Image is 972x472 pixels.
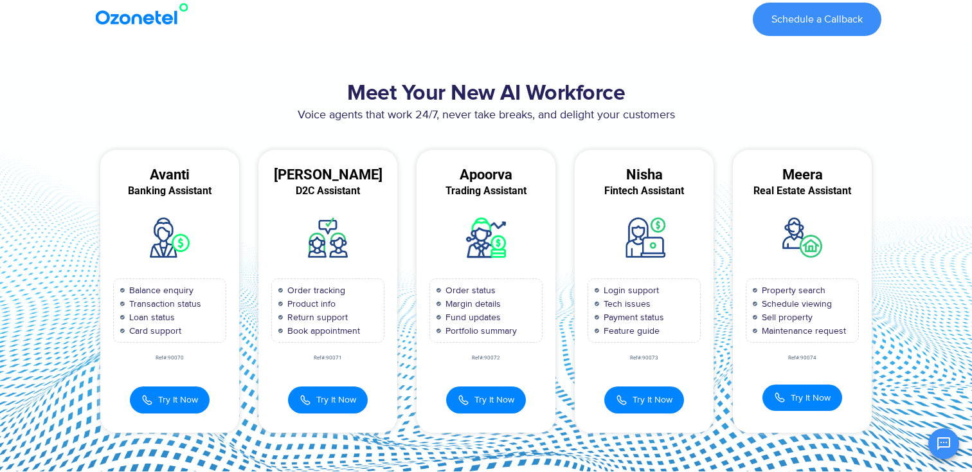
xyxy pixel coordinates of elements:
[759,311,813,324] span: Sell property
[759,284,825,297] span: Property search
[928,428,959,459] button: Open chat
[575,185,714,197] div: Fintech Assistant
[600,284,659,297] span: Login support
[288,386,368,413] button: Try It Now
[258,185,397,197] div: D2C Assistant
[600,297,651,311] span: Tech issues
[575,356,714,361] div: Ref#:90073
[284,297,336,311] span: Product info
[474,393,514,406] span: Try It Now
[284,324,360,338] span: Book appointment
[442,311,501,324] span: Fund updates
[753,3,881,36] a: Schedule a Callback
[258,169,397,181] div: [PERSON_NAME]
[417,356,555,361] div: Ref#:90072
[126,297,201,311] span: Transaction status
[442,324,517,338] span: Portfolio summary
[733,169,872,181] div: Meera
[759,297,832,311] span: Schedule viewing
[158,393,198,406] span: Try It Now
[100,169,239,181] div: Avanti
[126,284,194,297] span: Balance enquiry
[417,169,555,181] div: Apoorva
[771,14,863,24] span: Schedule a Callback
[575,169,714,181] div: Nisha
[284,284,345,297] span: Order tracking
[446,386,526,413] button: Try It Now
[126,311,175,324] span: Loan status
[442,284,496,297] span: Order status
[91,81,881,107] h2: Meet Your New AI Workforce
[100,356,239,361] div: Ref#:90070
[759,324,846,338] span: Maintenance request
[762,385,842,411] button: Try It Now
[600,324,660,338] span: Feature guide
[733,356,872,361] div: Ref#:90074
[791,391,831,404] span: Try It Now
[633,393,672,406] span: Try It Now
[300,393,311,407] img: Call Icon
[733,185,872,197] div: Real Estate Assistant
[100,185,239,197] div: Banking Assistant
[417,185,555,197] div: Trading Assistant
[316,393,356,406] span: Try It Now
[130,386,210,413] button: Try It Now
[604,386,684,413] button: Try It Now
[258,356,397,361] div: Ref#:90071
[458,393,469,407] img: Call Icon
[126,324,181,338] span: Card support
[91,107,881,124] p: Voice agents that work 24/7, never take breaks, and delight your customers
[774,392,786,403] img: Call Icon
[442,297,501,311] span: Margin details
[141,393,153,407] img: Call Icon
[600,311,664,324] span: Payment status
[616,393,627,407] img: Call Icon
[284,311,348,324] span: Return support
